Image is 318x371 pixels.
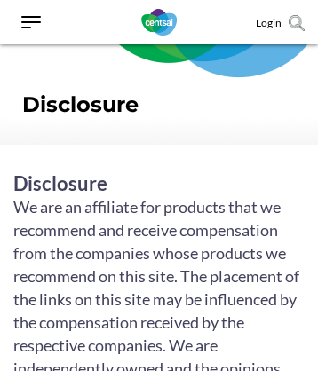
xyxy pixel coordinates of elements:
[22,91,296,118] h1: Disclosure
[256,16,282,29] a: Login
[289,15,305,31] img: search
[13,171,305,195] h2: Disclosure
[141,9,177,36] img: CentSai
